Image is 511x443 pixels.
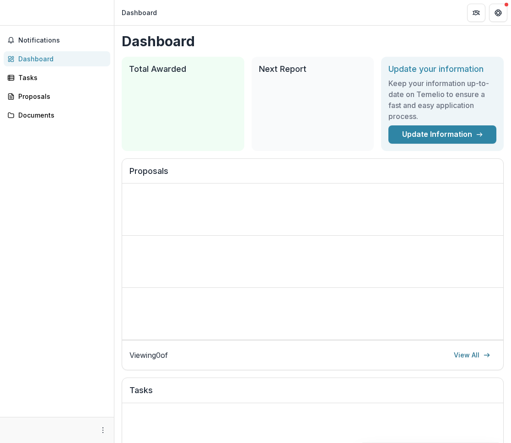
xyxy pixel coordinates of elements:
[122,8,157,17] div: Dashboard
[97,425,108,436] button: More
[4,108,110,123] a: Documents
[388,64,496,74] h2: Update your information
[4,51,110,66] a: Dashboard
[129,166,496,184] h2: Proposals
[489,4,507,22] button: Get Help
[4,89,110,104] a: Proposals
[118,6,161,19] nav: breadcrumb
[18,37,107,44] span: Notifications
[448,348,496,362] a: View All
[467,4,485,22] button: Partners
[18,73,103,82] div: Tasks
[388,125,496,144] a: Update Information
[129,64,237,74] h2: Total Awarded
[122,33,504,49] h1: Dashboard
[4,33,110,48] button: Notifications
[129,385,496,403] h2: Tasks
[18,110,103,120] div: Documents
[129,350,168,361] p: Viewing 0 of
[18,54,103,64] div: Dashboard
[259,64,367,74] h2: Next Report
[388,78,496,122] h3: Keep your information up-to-date on Temelio to ensure a fast and easy application process.
[4,70,110,85] a: Tasks
[18,92,103,101] div: Proposals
